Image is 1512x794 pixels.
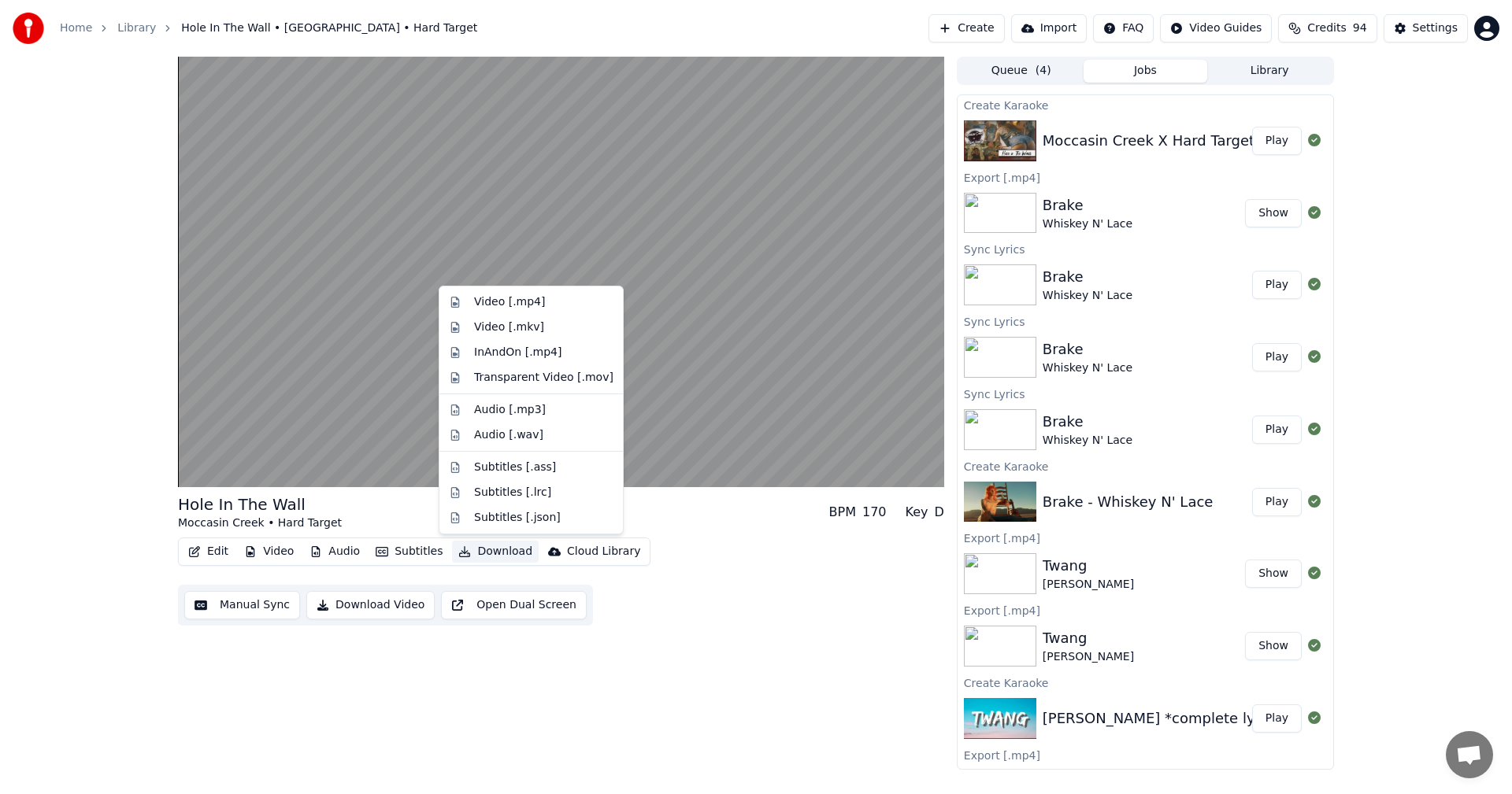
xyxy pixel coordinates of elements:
[1043,577,1134,593] div: [PERSON_NAME]
[1043,491,1214,513] div: Brake - Whiskey N' Lace
[1036,63,1051,79] span: ( 4 )
[474,345,562,360] div: InAndOn [.mp4]
[303,541,366,563] button: Audio
[369,541,449,563] button: Subtitles
[1252,271,1302,299] button: Play
[958,673,1333,692] div: Create Karaoke
[1043,411,1132,433] div: Brake
[1043,360,1132,376] div: Whiskey N' Lace
[1084,60,1208,83] button: Jobs
[1043,266,1132,288] div: Brake
[1353,20,1367,36] span: 94
[1446,731,1493,778] div: Open chat
[1307,20,1346,36] span: Credits
[306,591,435,619] button: Download Video
[474,427,543,443] div: Audio [.wav]
[441,591,587,619] button: Open Dual Screen
[474,319,544,335] div: Video [.mkv]
[958,456,1333,475] div: Create Karaoke
[1011,14,1087,42] button: Import
[1413,20,1458,36] div: Settings
[1043,216,1132,232] div: Whiskey N' Lace
[567,544,640,559] div: Cloud Library
[959,60,1084,83] button: Queue
[862,503,887,522] div: 170
[1043,338,1132,360] div: Brake
[182,541,235,563] button: Edit
[958,312,1333,331] div: Sync Lyrics
[13,13,44,44] img: youka
[906,503,928,522] div: Key
[1043,627,1134,649] div: Twang
[1093,14,1154,42] button: FAQ
[958,528,1333,547] div: Export [.mp4]
[1245,199,1302,227] button: Show
[1043,288,1132,304] div: Whiskey N' Lace
[958,239,1333,258] div: Sync Lyrics
[958,745,1333,764] div: Export [.mp4]
[928,14,1005,42] button: Create
[181,20,477,36] span: Hole In The Wall • [GEOGRAPHIC_DATA] • Hard Target
[958,600,1333,619] div: Export [.mp4]
[178,515,342,531] div: Moccasin Creek • Hard Target
[1384,14,1468,42] button: Settings
[60,20,477,36] nav: breadcrumb
[958,384,1333,403] div: Sync Lyrics
[1278,14,1377,42] button: Credits94
[184,591,300,619] button: Manual Sync
[1207,60,1332,83] button: Library
[474,402,546,418] div: Audio [.mp3]
[178,493,342,515] div: Hole In The Wall
[1252,415,1302,444] button: Play
[1043,649,1134,665] div: [PERSON_NAME]
[1043,194,1132,216] div: Brake
[452,541,539,563] button: Download
[958,95,1333,114] div: Create Karaoke
[474,294,545,310] div: Video [.mp4]
[238,541,300,563] button: Video
[474,510,561,526] div: Subtitles [.json]
[474,460,556,475] div: Subtitles [.ass]
[1252,488,1302,516] button: Play
[935,503,944,522] div: D
[829,503,856,522] div: BPM
[474,370,613,386] div: Transparent Video [.mov]
[474,485,551,500] div: Subtitles [.lrc]
[1160,14,1272,42] button: Video Guides
[1043,707,1287,729] div: [PERSON_NAME] *complete lyrics*
[1245,632,1302,660] button: Show
[958,168,1333,186] div: Export [.mp4]
[1252,343,1302,371] button: Play
[1245,559,1302,588] button: Show
[1043,555,1134,577] div: Twang
[1252,704,1302,733] button: Play
[1043,433,1132,449] div: Whiskey N' Lace
[60,20,92,36] a: Home
[1252,127,1302,155] button: Play
[117,20,156,36] a: Library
